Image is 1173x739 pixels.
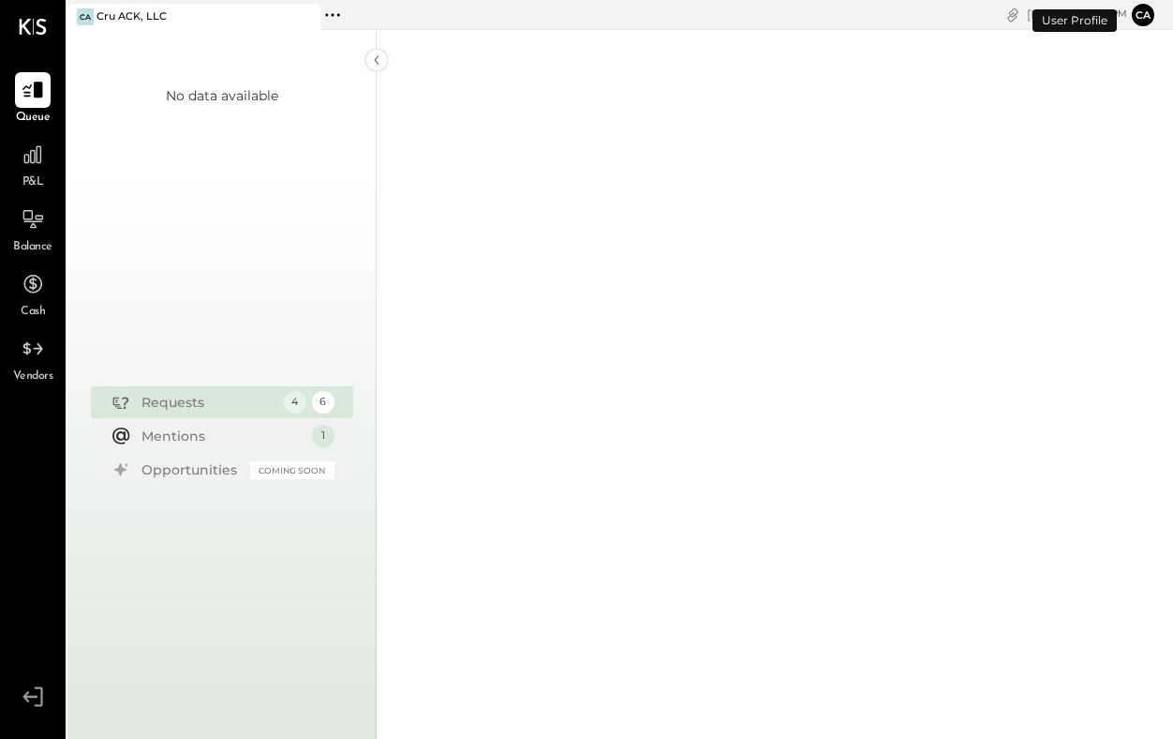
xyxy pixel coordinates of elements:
div: Requests [141,393,275,412]
span: Cash [21,304,45,321]
a: Cash [1,266,65,321]
div: Coming Soon [250,461,334,479]
div: Opportunities [141,460,241,479]
div: 6 [312,391,334,414]
a: Queue [1,72,65,127]
span: Queue [16,110,51,127]
span: pm [1111,8,1127,21]
div: User Profile [1032,9,1117,32]
div: Cru ACK, LLC [97,9,167,24]
span: Balance [13,239,52,256]
div: 4 [284,391,306,414]
button: Ca [1132,4,1154,26]
div: copy link [1003,5,1022,24]
span: P&L [22,174,44,191]
div: [DATE] [1027,6,1127,23]
a: Balance [1,202,65,256]
span: 1 : 09 [1071,6,1108,23]
div: 1 [312,425,334,447]
div: CA [77,8,94,25]
div: No data available [166,86,278,105]
a: Vendors [1,331,65,385]
span: Vendors [13,369,53,385]
div: Mentions [141,427,303,445]
a: P&L [1,137,65,191]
